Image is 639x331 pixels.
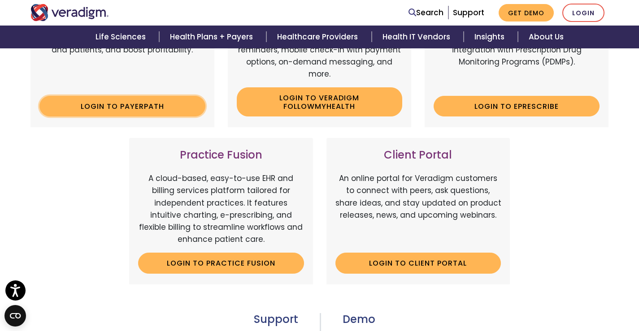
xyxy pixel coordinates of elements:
[562,4,604,22] a: Login
[138,149,304,162] h3: Practice Fusion
[467,267,628,320] iframe: Drift Chat Widget
[434,96,600,116] a: Login to ePrescribe
[138,253,304,273] a: Login to Practice Fusion
[335,253,501,273] a: Login to Client Portal
[85,26,159,48] a: Life Sciences
[343,313,609,326] h3: Demo
[39,96,205,116] a: Login to Payerpath
[464,26,518,48] a: Insights
[30,4,109,21] img: Veradigm logo
[335,149,501,162] h3: Client Portal
[335,172,501,245] p: An online portal for Veradigm customers to connect with peers, ask questions, share ideas, and st...
[372,26,464,48] a: Health IT Vendors
[266,26,371,48] a: Healthcare Providers
[237,87,403,116] a: Login to Veradigm FollowMyHealth
[4,305,26,327] button: Open CMP widget
[499,4,554,21] a: Get Demo
[159,26,266,48] a: Health Plans + Payers
[453,7,484,18] a: Support
[518,26,574,48] a: About Us
[138,172,304,245] p: A cloud-based, easy-to-use EHR and billing services platform tailored for independent practices. ...
[30,313,298,326] h3: Support
[409,7,443,19] a: Search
